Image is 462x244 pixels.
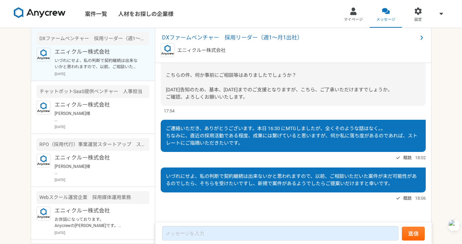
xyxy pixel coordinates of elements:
[376,17,395,22] span: メッセージ
[37,101,50,115] img: logo_text_blue_01.png
[55,230,149,235] p: [DATE]
[55,163,140,176] p: [PERSON_NAME]様 ご連絡いただき、ありがとうございます。 別件につきまして、承知いたしました。 取り急ぎの対応となり、大変恐縮ではございますが、 引き続き何卒、宜しくお願いいたします。
[37,191,149,204] div: Webスクール運営企業 採用媒体運用業務
[403,194,412,202] span: 既読
[55,154,140,162] p: エニィクルー株式会社
[414,17,422,22] span: 設定
[403,154,412,162] span: 既読
[55,48,140,56] p: エニィクルー株式会社
[344,17,363,22] span: マイページ
[37,138,149,151] div: RPO（採用代行）事業運営スタートアップ スカウト・クライアント対応
[55,101,140,109] p: エニィクルー株式会社
[55,110,140,123] p: [PERSON_NAME]様 ご連絡いただき、ありがとうございます。 こちらの件につきまして、承知いたしました。 取り急ぎの対応となり、大変恐縮ではございますが、 何卒、宜しくお願いいたします。
[415,195,426,201] span: 18:06
[162,34,417,42] span: DXファームベンチャー 採用リーダー（週1〜月1出社）
[14,7,66,18] img: 8DqYSo04kwAAAAASUVORK5CYII=
[55,207,140,215] p: エニィクルー株式会社
[55,124,149,129] p: [DATE]
[37,207,50,220] img: logo_text_blue_01.png
[166,173,417,186] span: いづれにせよ、私の判断で契約継続は出来ないかと思われますので、以前、ご相談いただいた案件が未だ可能性があるのでしたら、そちらを受けたいですし、新規で案件があるようでしたらご提案いだけますと幸いです。
[37,85,149,98] div: チャットボットSaaS提供ベンチャー 人事担当
[37,48,50,62] img: logo_text_blue_01.png
[402,227,425,241] button: 送信
[177,47,226,54] p: エニィクルー株式会社
[161,43,175,57] img: logo_text_blue_01.png
[166,43,418,100] span: [PERSON_NAME]、[PERSON_NAME]より金曜ご連絡・ご相談があり、今回、人事の体制を強化・ご変更されることになったとのことで、一旦、ご支援いただいている契約を終了させていただけ...
[55,57,140,70] p: いづれにせよ、私の判断で契約継続は出来ないかと思われますので、以前、ご相談いただいた案件が未だ可能性があるのでしたら、そちらを受けたいですし、新規で案件があるようでしたらご提案いだけますと幸いです。
[415,154,426,161] span: 18:02
[55,216,140,229] p: お世話になっております。 Anycrewの[PERSON_NAME]です。 ご経歴を拝見させていただき、お声がけさせていただきました。 こちらの案件の応募はいかがでしょうか？ 必須スキル面をご確...
[55,177,149,182] p: [DATE]
[166,126,417,146] span: ご連絡いただき、ありがとうございます。本日 16:30 にMTGしましたが、全くそのような話はなく。。 ちなみに、直近の採用活動である程度、成果には繋げていると思いますが、何か私に落ち度があるの...
[55,71,149,76] p: [DATE]
[37,154,50,168] img: logo_text_blue_01.png
[164,108,175,114] span: 17:54
[37,32,149,45] div: DXファームベンチャー 採用リーダー（週1〜月1出社）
